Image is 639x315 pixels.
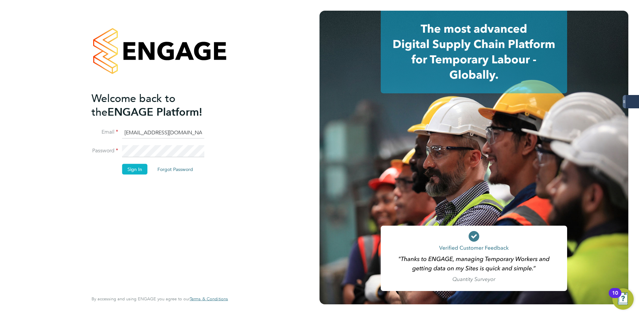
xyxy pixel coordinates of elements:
input: Enter your work email... [122,127,204,139]
label: Email [92,129,118,136]
button: Sign In [122,164,147,174]
label: Password [92,147,118,154]
h2: ENGAGE Platform! [92,91,221,119]
a: Terms & Conditions [190,296,228,302]
div: 10 [612,293,618,302]
span: Welcome back to the [92,92,175,118]
button: Forgot Password [152,164,198,174]
button: Open Resource Center, 10 new notifications [612,288,634,310]
span: By accessing and using ENGAGE you agree to our [92,296,228,302]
